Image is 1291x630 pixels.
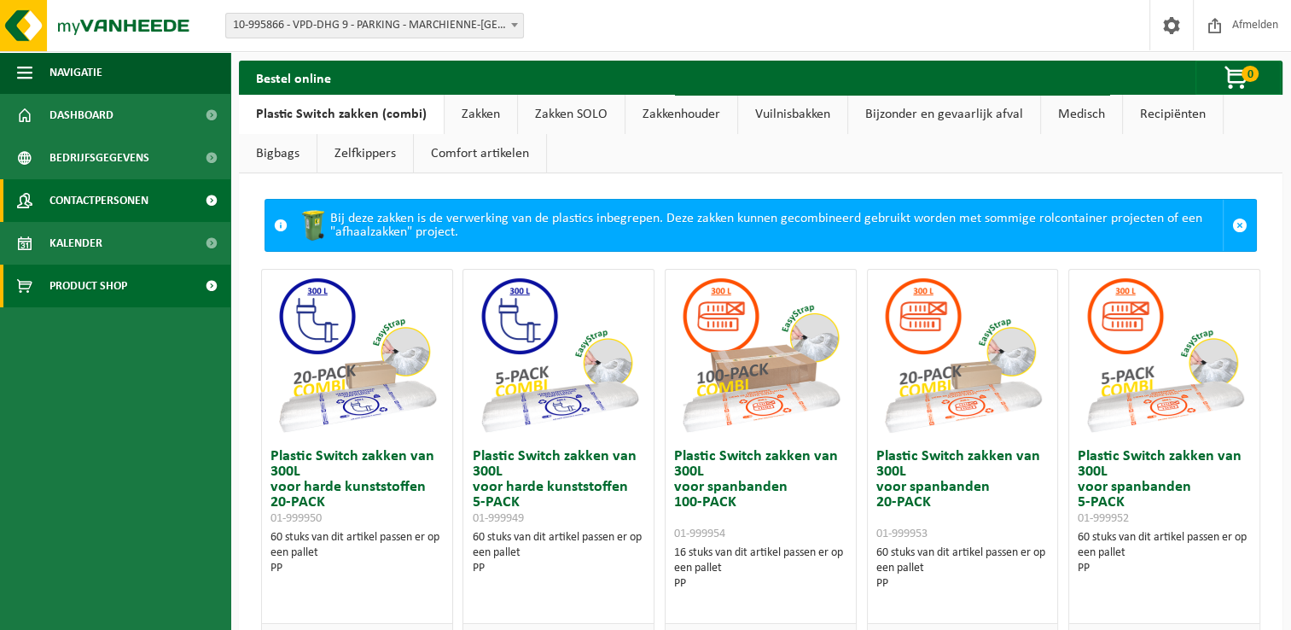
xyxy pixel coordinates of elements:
span: Product Shop [49,265,127,307]
h3: Plastic Switch zakken van 300L voor spanbanden 100-PACK [674,449,847,541]
img: WB-0240-HPE-GN-50.png [296,208,330,242]
div: PP [270,561,444,576]
h3: Plastic Switch zakken van 300L voor harde kunststoffen 20-PACK [270,449,444,526]
h3: Plastic Switch zakken van 300L voor spanbanden 5-PACK [1078,449,1251,526]
span: Kalender [49,222,102,265]
div: PP [472,561,645,576]
div: PP [876,576,1050,592]
span: 0 [1242,66,1259,82]
img: 01-999953 [877,270,1048,440]
div: 60 stuks van dit artikel passen er op een pallet [1078,530,1251,576]
img: 01-999950 [271,270,442,440]
span: Bedrijfsgegevens [49,137,149,179]
div: 60 stuks van dit artikel passen er op een pallet [876,545,1050,592]
span: 10-995866 - VPD-DHG 9 - PARKING - MARCHIENNE-AU-PONT [225,13,524,38]
a: Recipiënten [1123,95,1223,134]
a: Zelfkippers [317,134,413,173]
img: 01-999954 [675,270,846,440]
span: Navigatie [49,51,102,94]
span: 01-999952 [1078,512,1129,525]
span: 01-999954 [674,528,725,540]
a: Zakken [445,95,517,134]
div: 60 stuks van dit artikel passen er op een pallet [270,530,444,576]
a: Vuilnisbakken [738,95,847,134]
span: 01-999953 [876,528,928,540]
a: Zakkenhouder [625,95,737,134]
a: Bigbags [239,134,317,173]
a: Bijzonder en gevaarlijk afval [848,95,1040,134]
a: Sluit melding [1223,200,1256,251]
a: Zakken SOLO [518,95,625,134]
span: 01-999949 [472,512,523,525]
div: 16 stuks van dit artikel passen er op een pallet [674,545,847,592]
img: 01-999952 [1079,270,1250,440]
a: Plastic Switch zakken (combi) [239,95,444,134]
span: Dashboard [49,94,113,137]
img: 01-999949 [474,270,644,440]
div: PP [674,576,847,592]
div: PP [1078,561,1251,576]
div: Bij deze zakken is de verwerking van de plastics inbegrepen. Deze zakken kunnen gecombineerd gebr... [296,200,1223,251]
a: Medisch [1041,95,1122,134]
h3: Plastic Switch zakken van 300L voor spanbanden 20-PACK [876,449,1050,541]
span: Contactpersonen [49,179,148,222]
a: Comfort artikelen [414,134,546,173]
h2: Bestel online [239,61,348,94]
button: 0 [1195,61,1281,95]
h3: Plastic Switch zakken van 300L voor harde kunststoffen 5-PACK [472,449,645,526]
div: 60 stuks van dit artikel passen er op een pallet [472,530,645,576]
span: 10-995866 - VPD-DHG 9 - PARKING - MARCHIENNE-AU-PONT [226,14,523,38]
span: 01-999950 [270,512,322,525]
